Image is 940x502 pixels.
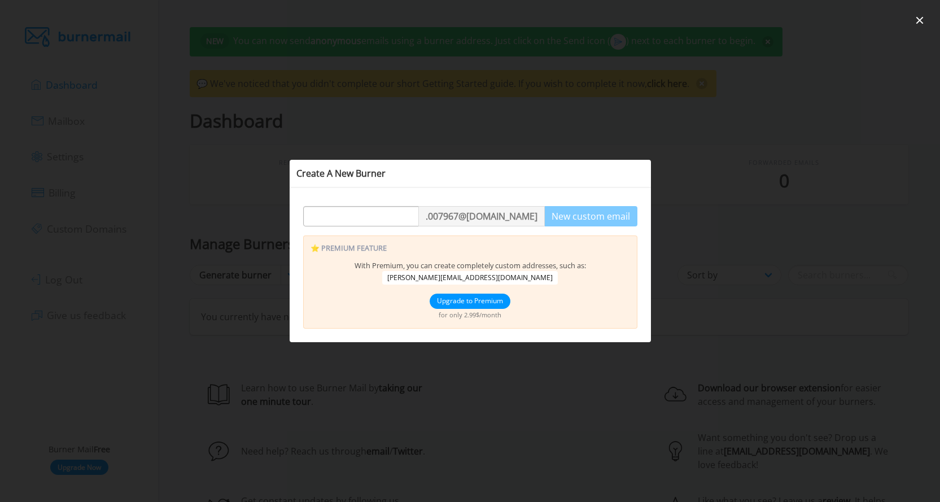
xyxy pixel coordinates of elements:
[439,309,501,321] span: for only 2.99$/month
[355,260,586,270] span: With Premium, you can create completely custom addresses, such as:
[311,243,630,254] span: ⭐️ Premium Feature
[290,160,651,187] div: Create A New Burner
[430,294,510,309] button: Upgrade to Premium
[382,271,558,285] span: [PERSON_NAME][EMAIL_ADDRESS][DOMAIN_NAME]
[544,206,637,226] button: New custom email
[911,11,929,29] button: close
